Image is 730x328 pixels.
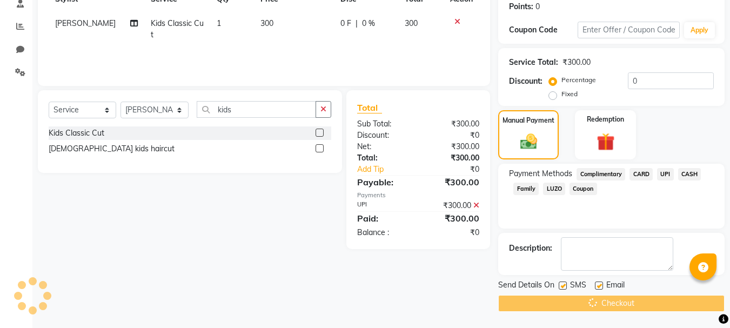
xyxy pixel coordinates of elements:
img: _gift.svg [591,131,620,153]
span: SMS [570,279,586,293]
div: Sub Total: [349,118,418,130]
input: Enter Offer / Coupon Code [578,22,680,38]
span: UPI [657,168,674,180]
span: Payment Methods [509,168,572,179]
div: Description: [509,243,552,254]
div: Net: [349,141,418,152]
span: Send Details On [498,279,554,293]
span: | [356,18,358,29]
span: 0 % [362,18,375,29]
div: Payments [357,191,479,200]
span: Email [606,279,625,293]
div: Kids Classic Cut [49,128,104,139]
a: Add Tip [349,164,430,175]
label: Manual Payment [503,116,554,125]
span: Kids Classic Cut [151,18,204,39]
div: Total: [349,152,418,164]
span: CARD [629,168,653,180]
span: Family [513,183,539,195]
div: ₹300.00 [562,57,591,68]
label: Percentage [561,75,596,85]
img: _cash.svg [515,132,543,151]
span: Complimentary [577,168,625,180]
div: ₹0 [430,164,488,175]
div: 0 [535,1,540,12]
button: Apply [684,22,715,38]
div: Balance : [349,227,418,238]
div: Service Total: [509,57,558,68]
div: UPI [349,200,418,211]
span: 300 [260,18,273,28]
div: ₹300.00 [418,152,487,164]
span: 300 [405,18,418,28]
div: Coupon Code [509,24,577,36]
label: Fixed [561,89,578,99]
div: Paid: [349,212,418,225]
div: [DEMOGRAPHIC_DATA] kids haircut [49,143,175,155]
span: Coupon [570,183,597,195]
div: Points: [509,1,533,12]
div: ₹0 [418,130,487,141]
div: ₹300.00 [418,200,487,211]
span: LUZO [543,183,565,195]
div: ₹300.00 [418,118,487,130]
div: ₹300.00 [418,176,487,189]
div: Discount: [509,76,543,87]
span: 0 F [340,18,351,29]
div: Discount: [349,130,418,141]
span: 1 [217,18,221,28]
span: CASH [678,168,701,180]
input: Search or Scan [197,101,316,118]
div: ₹300.00 [418,212,487,225]
div: ₹0 [418,227,487,238]
div: Payable: [349,176,418,189]
label: Redemption [587,115,624,124]
span: Total [357,102,382,113]
div: ₹300.00 [418,141,487,152]
span: [PERSON_NAME] [55,18,116,28]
